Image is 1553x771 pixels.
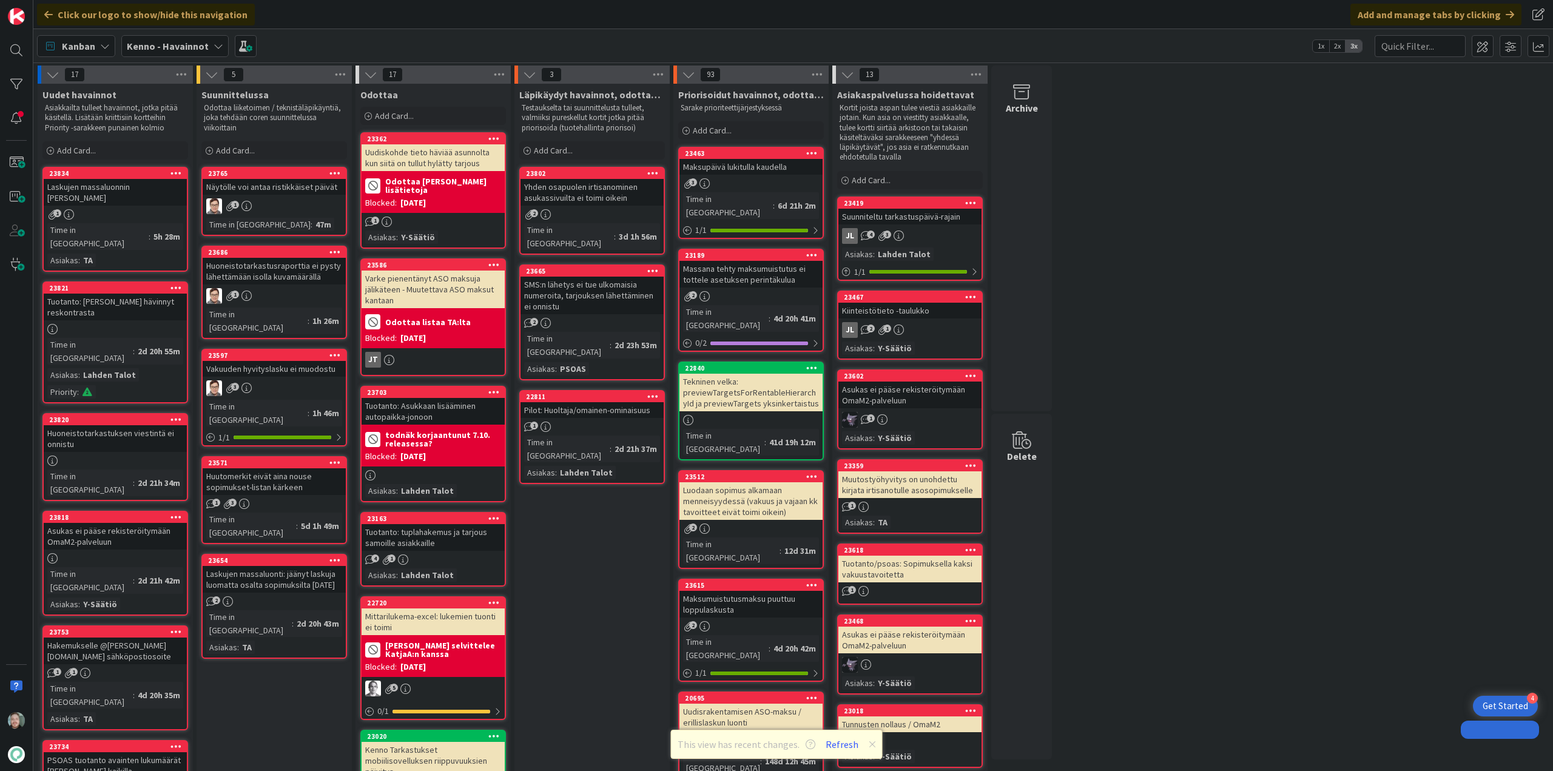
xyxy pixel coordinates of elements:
[362,260,505,308] div: 23586Varke pienentänyt ASO maksuja jälikäteen - Muutettava ASO maksut kantaan
[679,148,823,175] div: 23463Maksupäivä lukitulla kaudella
[203,555,346,566] div: 23654
[679,261,823,288] div: Massana tehty maksumuistutus ei tottele asetuksen perintäkulua
[1473,696,1538,716] div: Open Get Started checklist, remaining modules: 4
[678,89,824,101] span: Priorisoidut havainnot, odottaa kehityskapaa
[78,368,80,382] span: :
[838,616,982,653] div: 23468Asukas ei pääse rekisteröitymään OmaM2-palveluun
[1346,40,1362,52] span: 3x
[844,199,982,207] div: 23419
[362,387,505,398] div: 23703
[555,362,557,375] span: :
[526,392,664,401] div: 22811
[526,267,664,275] div: 23665
[64,67,85,82] span: 17
[764,436,766,449] span: :
[44,414,187,452] div: 23820Huoneistotarkastuksen viestintä ei onnistu
[371,554,379,562] span: 4
[231,201,239,209] span: 1
[365,484,396,497] div: Asiakas
[398,231,438,244] div: Y-Säätiö
[854,266,866,278] span: 1 / 1
[203,468,346,495] div: Huutomerkit eivät aina nouse sopimukset-listan kärkeen
[8,712,25,729] img: VP
[524,223,614,250] div: Time in [GEOGRAPHIC_DATA]
[37,4,255,25] div: Click our logo to show/hide this navigation
[388,554,396,562] span: 1
[206,400,308,426] div: Time in [GEOGRAPHIC_DATA]
[396,484,398,497] span: :
[362,681,505,696] div: PH
[231,383,239,391] span: 3
[362,731,505,742] div: 23020
[206,513,296,539] div: Time in [GEOGRAPHIC_DATA]
[385,431,501,448] b: todnäk korjaantunut 7.10. releasessa?
[875,516,891,529] div: TA
[838,616,982,627] div: 23468
[679,665,823,681] div: 1/1
[203,247,346,258] div: 23686
[44,414,187,425] div: 23820
[208,351,346,360] div: 23597
[838,556,982,582] div: Tuotanto/psoas: Sopimuksella kaksi vakuustavoitetta
[296,519,298,533] span: :
[520,277,664,314] div: SMS:n lähetys ei tue ulkomaisia numeroita, tarjouksen lähettäminen ei onnistu
[689,291,697,299] span: 2
[203,457,346,495] div: 23571Huutomerkit eivät aina nouse sopimukset-listan kärkeen
[44,168,187,206] div: 23834Laskujen massaluonnin [PERSON_NAME]
[365,568,396,582] div: Asiakas
[679,250,823,261] div: 23189
[47,254,78,267] div: Asiakas
[875,342,915,355] div: Y-Säätiö
[362,271,505,308] div: Varke pienentänyt ASO maksuja jälikäteen - Muutettava ASO maksut kantaan
[838,303,982,318] div: Kiinteistötieto -taulukko
[44,512,187,550] div: 23818Asukas ei pääse rekisteröitymään OmaM2-palveluun
[541,67,562,82] span: 3
[534,145,573,156] span: Add Card...
[47,368,78,382] div: Asiakas
[203,555,346,593] div: 23654Laskujen massaluonti: jäänyt laskuja luomatta osalta sopimuksilta [DATE]
[133,476,135,490] span: :
[838,705,982,716] div: 23018
[53,209,61,217] span: 1
[873,247,875,261] span: :
[867,325,875,332] span: 2
[520,391,664,418] div: 22811Pilot: Huoltaja/omainen-ominaisuus
[769,312,770,325] span: :
[371,217,379,224] span: 1
[867,231,875,238] span: 4
[844,372,982,380] div: 23602
[44,294,187,320] div: Tuotanto: [PERSON_NAME] hävinnyt reskontrasta
[47,385,77,399] div: Priority
[203,247,346,284] div: 23686Huoneistotarkastusraporttia ei pysty lähettämään isolla kuvamäärällä
[362,352,505,368] div: JT
[679,363,823,374] div: 22840
[203,361,346,377] div: Vakuuden hyvityslasku ei muodostu
[206,218,311,231] div: Time in [GEOGRAPHIC_DATA]
[873,516,875,529] span: :
[208,169,346,178] div: 23765
[614,230,616,243] span: :
[520,402,664,418] div: Pilot: Huoltaja/omainen-ominaisuus
[766,436,819,449] div: 41d 19h 12m
[127,40,209,52] b: Kenno - Havainnot
[679,693,823,730] div: 20695Uudisrakentamisen ASO-maksu / erillislaskun luonti
[133,345,135,358] span: :
[689,178,697,186] span: 3
[1329,40,1346,52] span: 2x
[679,363,823,411] div: 22840Tekninen velka: previewTargetsForRentableHierarchyId ja previewTargets yksinkertaistus
[838,382,982,408] div: Asukas ei pääse rekisteröitymään OmaM2-palveluun
[685,473,823,481] div: 23512
[135,476,183,490] div: 2d 21h 34m
[842,412,858,428] img: LM
[49,284,187,292] div: 23821
[206,380,222,396] img: SM
[695,337,707,349] span: 0 / 2
[308,406,309,420] span: :
[203,350,346,361] div: 23597
[842,228,858,244] div: JL
[611,442,660,456] div: 2d 21h 37m
[398,484,457,497] div: Lahden Talot
[201,89,269,101] span: Suunnittelussa
[44,283,187,320] div: 23821Tuotanto: [PERSON_NAME] hävinnyt reskontrasta
[867,414,875,422] span: 1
